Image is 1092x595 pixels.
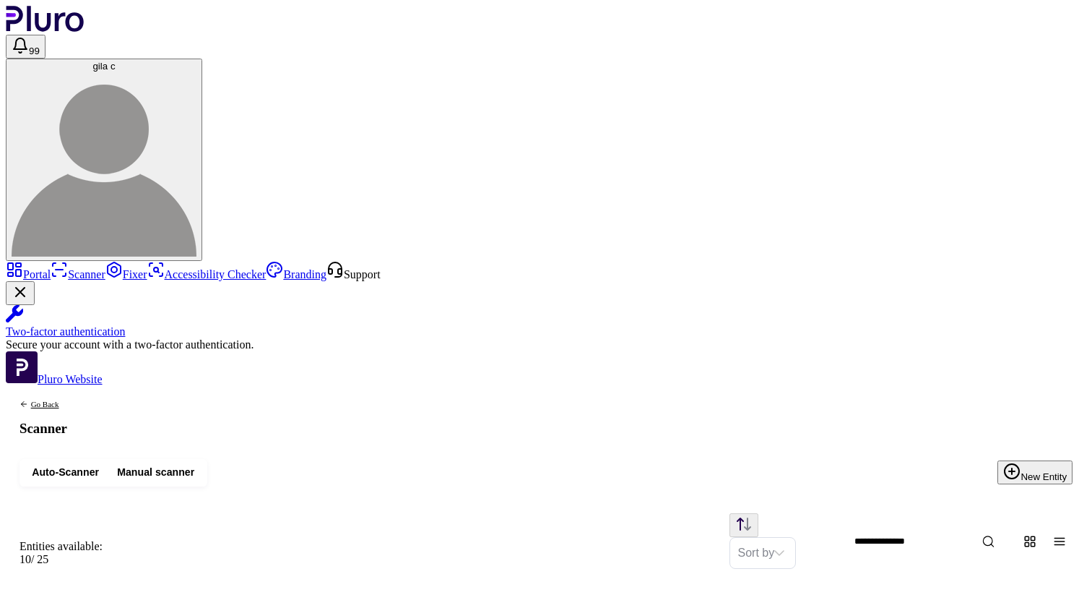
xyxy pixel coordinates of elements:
[29,46,40,56] span: 99
[6,281,35,305] button: Close Two-factor authentication notification
[108,463,204,483] button: Manual scanner
[6,59,202,261] button: gila cgila c
[6,35,45,59] button: Open notifications, you have 128 new notifications
[147,268,266,281] a: Accessibility Checker
[326,268,381,281] a: Open Support screen
[12,72,196,257] img: gila c
[6,22,84,34] a: Logo
[997,461,1072,484] button: New Entity
[6,338,1086,351] div: Secure your account with a two-factor authentication.
[6,261,1086,386] aside: Sidebar menu
[6,373,103,385] a: Open Pluro Website
[19,553,34,565] span: 10 /
[729,537,797,569] div: Set sorting
[1047,529,1072,555] button: Change content view type to table
[23,463,108,483] button: Auto-Scanner
[6,268,51,281] a: Portal
[6,305,1086,338] a: Two-factor authentication
[729,513,758,537] button: Change sorting direction
[92,61,115,72] span: gila c
[266,268,326,281] a: Branding
[51,268,105,281] a: Scanner
[19,553,103,566] div: 25
[32,466,99,479] span: Auto-Scanner
[117,466,194,479] span: Manual scanner
[845,529,1041,553] input: Website Search
[6,325,1086,338] div: Two-factor authentication
[105,268,147,281] a: Fixer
